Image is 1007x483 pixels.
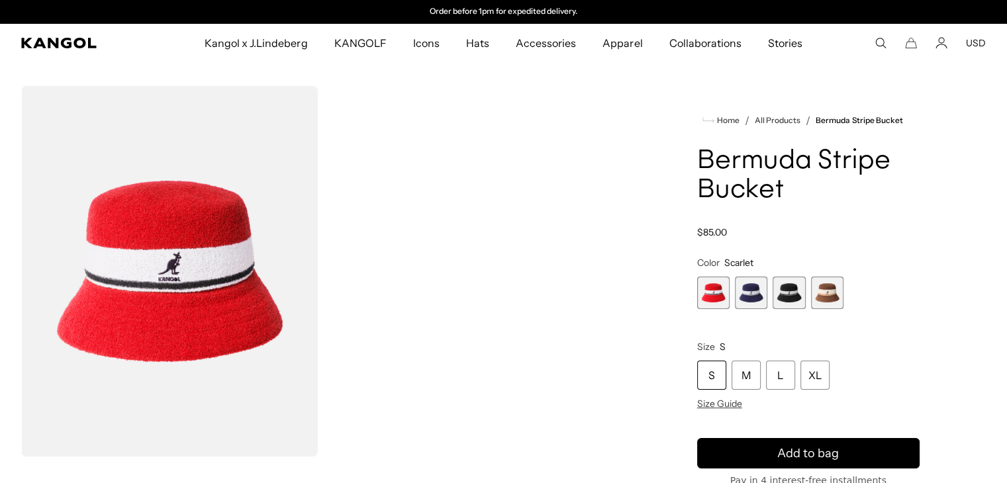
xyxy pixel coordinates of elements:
[800,112,810,128] li: /
[816,116,903,125] a: Bermuda Stripe Bucket
[811,277,843,309] label: Mahogany
[430,7,577,17] p: Order before 1pm for expedited delivery.
[697,277,730,309] div: 1 of 4
[400,24,453,62] a: Icons
[21,86,318,457] img: color-scarlet
[205,24,308,62] span: Kangol x J.Lindeberg
[334,24,386,62] span: KANGOLF
[755,24,816,62] a: Stories
[935,37,947,49] a: Account
[589,24,655,62] a: Apparel
[413,24,440,62] span: Icons
[191,24,321,62] a: Kangol x J.Lindeberg
[697,112,920,128] nav: breadcrumbs
[21,86,620,457] product-gallery: Gallery Viewer
[724,257,753,269] span: Scarlet
[755,116,800,125] a: All Products
[768,24,802,62] span: Stories
[466,24,489,62] span: Hats
[367,7,640,17] div: 2 of 2
[773,277,805,309] label: Black
[655,24,754,62] a: Collaborations
[732,361,761,390] div: M
[773,277,805,309] div: 3 of 4
[453,24,503,62] a: Hats
[702,114,740,126] a: Home
[697,438,920,468] button: Add to bag
[697,398,742,410] span: Size Guide
[697,257,720,269] span: Color
[875,37,887,49] summary: Search here
[720,341,726,353] span: S
[697,226,727,238] span: $85.00
[740,112,749,128] li: /
[800,361,830,390] div: XL
[503,24,589,62] a: Accessories
[697,277,730,309] label: Scarlet
[766,361,795,390] div: L
[367,7,640,17] div: Announcement
[320,24,399,62] a: KANGOLF
[367,7,640,17] slideshow-component: Announcement bar
[811,277,843,309] div: 4 of 4
[516,24,576,62] span: Accessories
[602,24,642,62] span: Apparel
[714,116,740,125] span: Home
[966,37,986,49] button: USD
[777,445,839,462] span: Add to bag
[735,277,767,309] label: Navy
[905,37,917,49] button: Cart
[697,147,920,205] h1: Bermuda Stripe Bucket
[697,361,726,390] div: S
[735,277,767,309] div: 2 of 4
[697,341,715,353] span: Size
[21,38,134,48] a: Kangol
[669,24,741,62] span: Collaborations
